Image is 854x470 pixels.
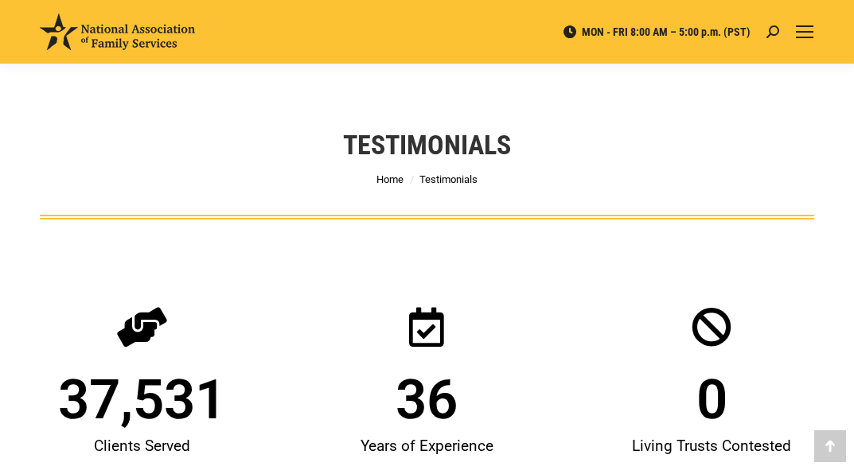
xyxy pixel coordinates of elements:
[577,427,846,465] div: Living Trusts Contested
[795,22,814,41] a: Mobile menu icon
[562,25,751,39] span: MON - FRI 8:00 AM – 5:00 p.m. (PST)
[573,367,847,442] iframe: Tidio Chat
[293,427,562,465] div: Years of Experience
[8,427,277,465] div: Clients Served
[396,372,458,427] span: 36
[343,127,511,162] h1: Testimonials
[58,372,226,427] span: 37,531
[40,14,195,50] img: National Association of Family Services
[376,173,404,185] a: Home
[419,173,478,185] span: Testimonials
